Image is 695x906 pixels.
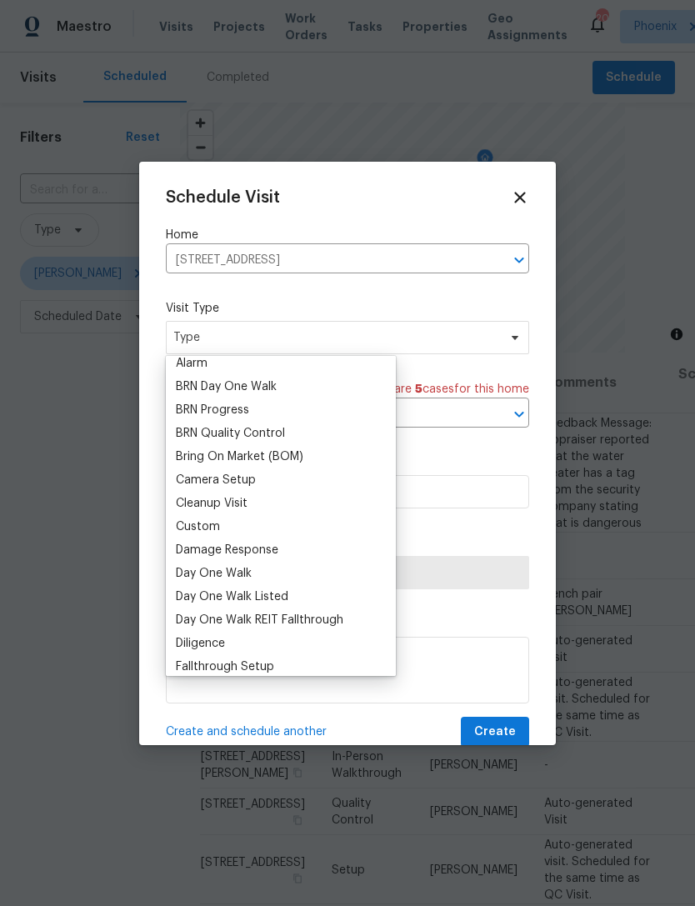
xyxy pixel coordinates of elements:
span: Create [474,722,516,743]
span: 5 [415,383,422,395]
div: Day One Walk Listed [176,588,288,605]
div: Camera Setup [176,472,256,488]
span: Create and schedule another [166,723,327,740]
span: Schedule Visit [166,189,280,206]
div: Day One Walk [176,565,252,582]
div: Fallthrough Setup [176,658,274,675]
span: There are case s for this home [362,381,529,398]
div: Day One Walk REIT Fallthrough [176,612,343,628]
div: Damage Response [176,542,278,558]
button: Open [507,403,531,426]
div: Alarm [176,355,207,372]
div: BRN Quality Control [176,425,285,442]
button: Open [507,248,531,272]
div: Cleanup Visit [176,495,247,512]
div: Custom [176,518,220,535]
button: Create [461,717,529,748]
label: Visit Type [166,300,529,317]
div: BRN Day One Walk [176,378,277,395]
div: Bring On Market (BOM) [176,448,303,465]
input: Enter in an address [166,248,482,273]
span: Type [173,329,497,346]
div: Diligence [176,635,225,652]
label: Home [166,227,529,243]
span: Close [511,188,529,207]
div: BRN Progress [176,402,249,418]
